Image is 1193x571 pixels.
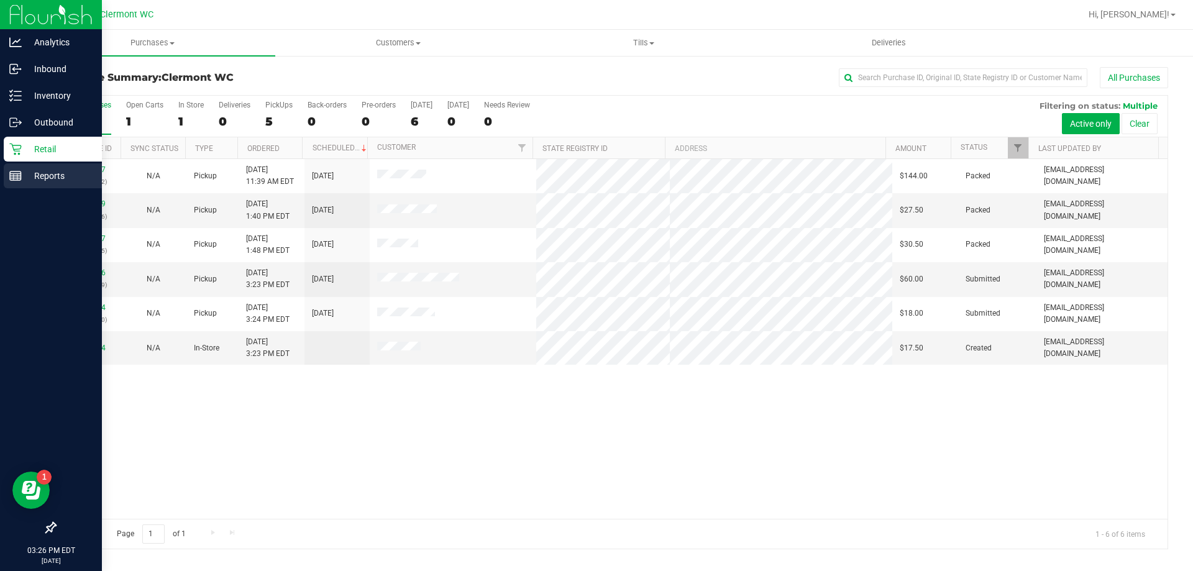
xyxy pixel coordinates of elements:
span: Created [966,342,992,354]
span: $30.50 [900,239,923,250]
div: Open Carts [126,101,163,109]
inline-svg: Retail [9,143,22,155]
div: [DATE] [411,101,432,109]
a: Ordered [247,144,280,153]
span: [EMAIL_ADDRESS][DOMAIN_NAME] [1044,198,1160,222]
span: [EMAIL_ADDRESS][DOMAIN_NAME] [1044,336,1160,360]
th: Address [665,137,885,159]
div: Needs Review [484,101,530,109]
span: [EMAIL_ADDRESS][DOMAIN_NAME] [1044,302,1160,326]
div: Back-orders [308,101,347,109]
a: Type [195,144,213,153]
button: N/A [147,273,160,285]
span: [DATE] [312,273,334,285]
input: 1 [142,524,165,544]
span: Not Applicable [147,171,160,180]
span: [EMAIL_ADDRESS][DOMAIN_NAME] [1044,267,1160,291]
span: $60.00 [900,273,923,285]
span: [DATE] 1:48 PM EDT [246,233,290,257]
span: 1 - 6 of 6 items [1086,524,1155,543]
button: Clear [1122,113,1158,134]
span: [DATE] [312,308,334,319]
span: Deliveries [855,37,923,48]
a: Sync Status [130,144,178,153]
a: Deliveries [766,30,1012,56]
inline-svg: Inventory [9,89,22,102]
a: 11824006 [71,268,106,277]
a: Last Updated By [1038,144,1101,153]
span: Clermont WC [162,71,234,83]
span: $18.00 [900,308,923,319]
span: Packed [966,170,990,182]
input: Search Purchase ID, Original ID, State Registry ID or Customer Name... [839,68,1087,87]
span: Not Applicable [147,240,160,249]
span: Pickup [194,170,217,182]
h3: Purchase Summary: [55,72,426,83]
div: In Store [178,101,204,109]
span: Page of 1 [106,524,196,544]
div: 6 [411,114,432,129]
span: [DATE] [312,204,334,216]
p: Reports [22,168,96,183]
span: Packed [966,239,990,250]
span: $17.50 [900,342,923,354]
iframe: Resource center [12,472,50,509]
p: Retail [22,142,96,157]
button: All Purchases [1100,67,1168,88]
span: Pickup [194,308,217,319]
div: 0 [447,114,469,129]
span: [DATE] 3:24 PM EDT [246,302,290,326]
span: Not Applicable [147,344,160,352]
div: 0 [308,114,347,129]
inline-svg: Reports [9,170,22,182]
p: Analytics [22,35,96,50]
button: N/A [147,308,160,319]
button: N/A [147,342,160,354]
p: [DATE] [6,556,96,565]
div: 0 [484,114,530,129]
a: 11824004 [71,344,106,352]
button: N/A [147,204,160,216]
div: 5 [265,114,293,129]
span: [EMAIL_ADDRESS][DOMAIN_NAME] [1044,164,1160,188]
a: 11823357 [71,234,106,243]
span: In-Store [194,342,219,354]
span: [DATE] 3:23 PM EDT [246,336,290,360]
span: [DATE] 11:39 AM EDT [246,164,294,188]
a: Amount [895,144,926,153]
span: Tills [521,37,766,48]
inline-svg: Outbound [9,116,22,129]
span: Purchases [30,37,275,48]
span: [DATE] [312,239,334,250]
button: N/A [147,170,160,182]
span: Pickup [194,204,217,216]
span: $144.00 [900,170,928,182]
div: [DATE] [447,101,469,109]
span: Hi, [PERSON_NAME]! [1089,9,1169,19]
a: 11822467 [71,165,106,174]
span: Pickup [194,239,217,250]
div: Deliveries [219,101,250,109]
p: Outbound [22,115,96,130]
div: 0 [362,114,396,129]
div: PickUps [265,101,293,109]
span: Filtering on status: [1040,101,1120,111]
a: Filter [512,137,533,158]
a: Status [961,143,987,152]
div: 1 [126,114,163,129]
span: Customers [276,37,520,48]
a: 11824014 [71,303,106,312]
span: Clermont WC [100,9,153,20]
p: Inventory [22,88,96,103]
span: Packed [966,204,990,216]
span: [EMAIL_ADDRESS][DOMAIN_NAME] [1044,233,1160,257]
div: Pre-orders [362,101,396,109]
a: Tills [521,30,766,56]
a: Purchases [30,30,275,56]
span: [DATE] [312,170,334,182]
div: 0 [219,114,250,129]
inline-svg: Inbound [9,63,22,75]
a: 11823309 [71,199,106,208]
div: 1 [178,114,204,129]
